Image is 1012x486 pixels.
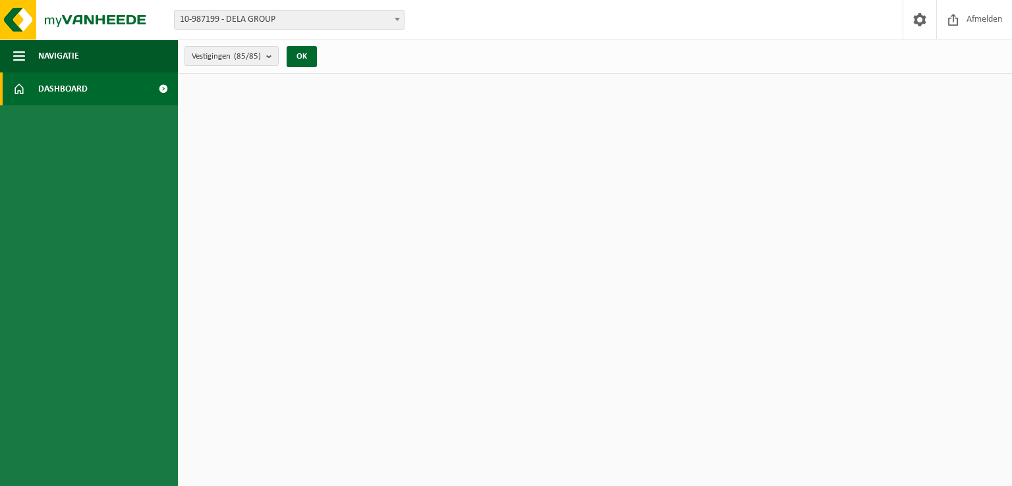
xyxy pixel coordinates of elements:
[175,11,404,29] span: 10-987199 - DELA GROUP
[174,10,405,30] span: 10-987199 - DELA GROUP
[192,47,261,67] span: Vestigingen
[234,52,261,61] count: (85/85)
[38,72,88,105] span: Dashboard
[184,46,279,66] button: Vestigingen(85/85)
[38,40,79,72] span: Navigatie
[287,46,317,67] button: OK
